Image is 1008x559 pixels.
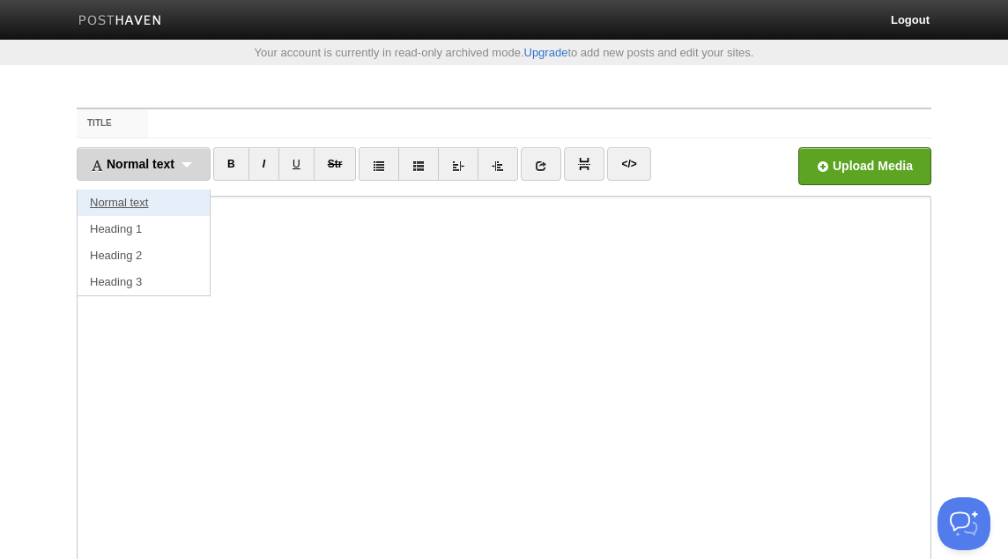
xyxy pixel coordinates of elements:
[278,147,315,181] a: U
[78,216,210,242] a: Heading 1
[607,147,650,181] a: </>
[938,497,990,550] iframe: Help Scout Beacon - Open
[78,15,162,28] img: Posthaven-bar
[77,109,148,138] label: Title
[524,46,568,59] a: Upgrade
[78,242,210,269] a: Heading 2
[91,157,174,171] span: Normal text
[248,147,279,181] a: I
[78,190,210,216] a: Normal text
[78,269,210,295] a: Heading 3
[328,158,343,170] del: Str
[213,147,249,181] a: B
[314,147,357,181] a: Str
[63,47,945,58] div: Your account is currently in read-only archived mode. to add new posts and edit your sites.
[578,158,590,170] img: pagebreak-icon.png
